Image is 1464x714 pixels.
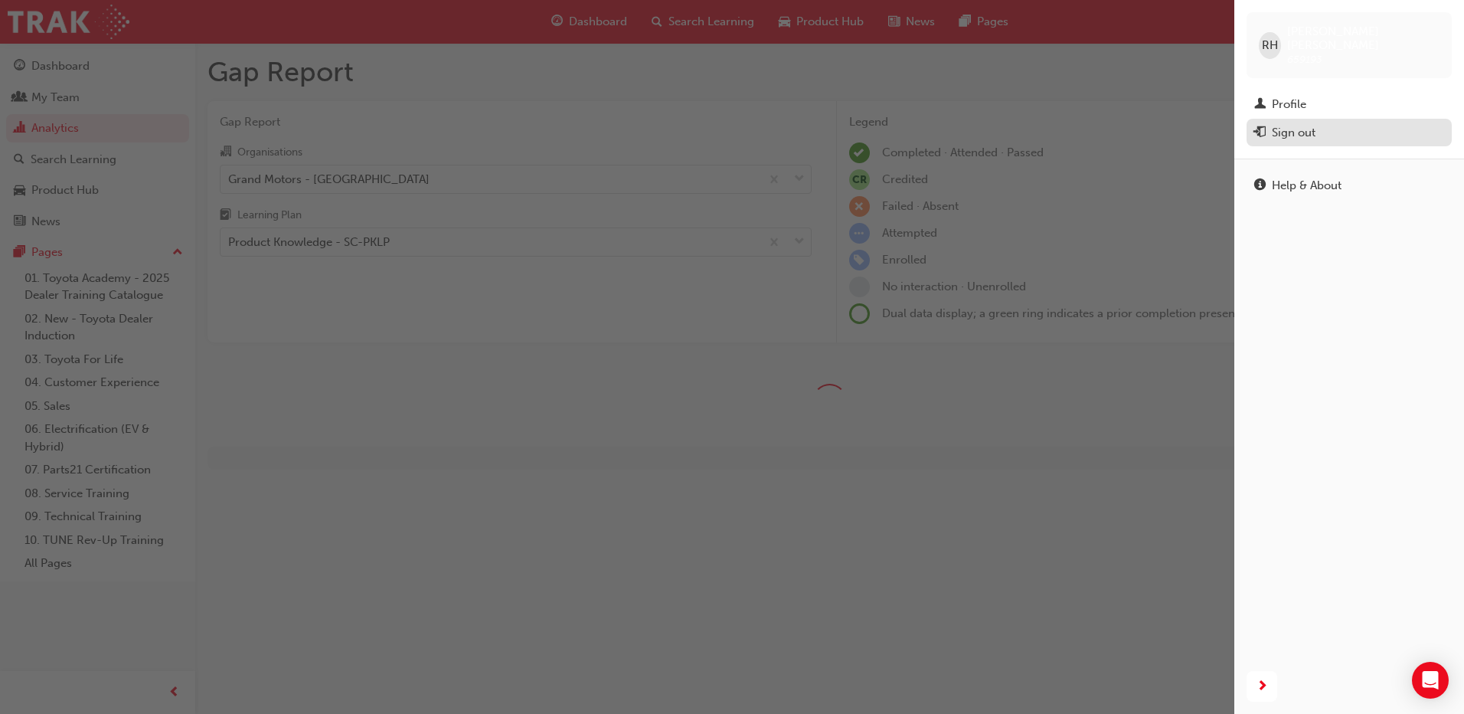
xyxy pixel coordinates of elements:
a: Help & About [1247,172,1452,200]
div: Sign out [1272,124,1315,142]
span: 659193 [1287,53,1322,66]
span: info-icon [1254,179,1266,193]
div: Open Intercom Messenger [1412,662,1449,699]
div: Profile [1272,96,1306,113]
div: Help & About [1272,177,1341,195]
a: Profile [1247,90,1452,119]
span: man-icon [1254,98,1266,112]
button: Sign out [1247,119,1452,147]
span: [PERSON_NAME] [PERSON_NAME] [1287,25,1439,52]
span: next-icon [1256,677,1268,696]
span: RH [1262,37,1278,54]
span: exit-icon [1254,126,1266,140]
